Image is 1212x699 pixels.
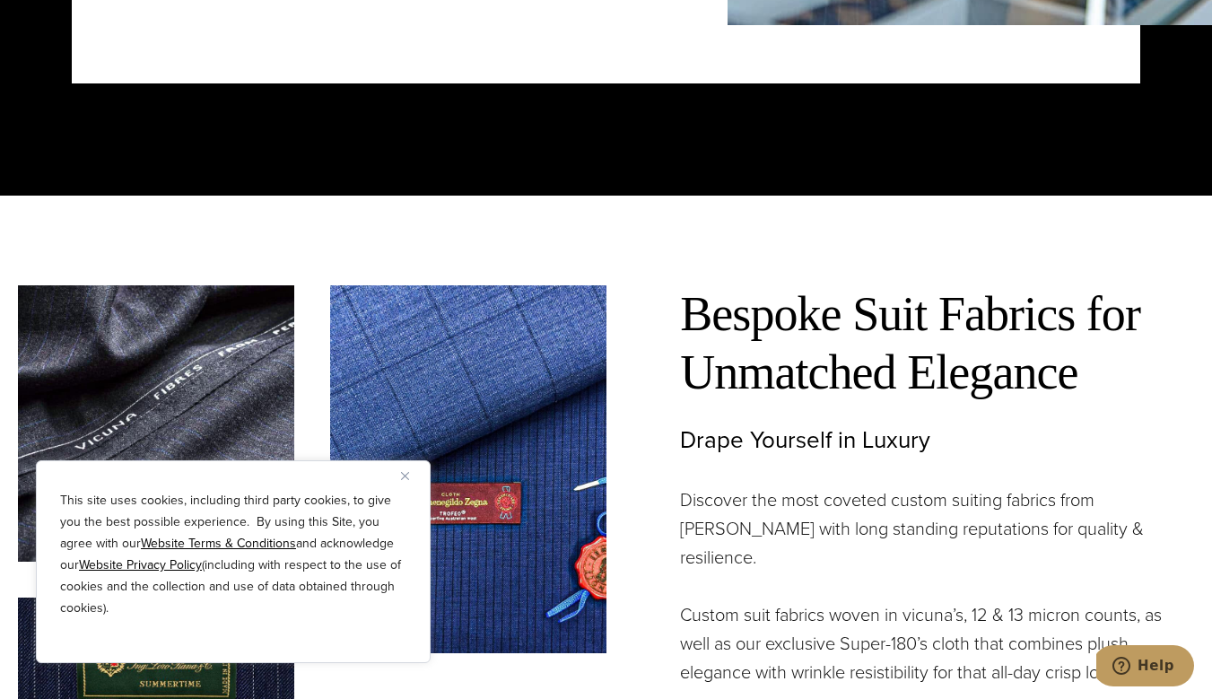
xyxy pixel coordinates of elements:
a: Website Privacy Policy [79,555,202,574]
a: Website Terms & Conditions [141,534,296,553]
p: This site uses cookies, including third party cookies, to give you the best possible experience. ... [60,490,406,619]
iframe: Opens a widget where you can chat to one of our agents [1096,645,1194,690]
p: Discover the most coveted custom suiting fabrics from [PERSON_NAME] with long standing reputation... [680,485,1182,572]
h3: Drape Yourself in Luxury [680,426,1182,454]
img: Close [401,472,409,480]
button: Close [401,465,423,486]
img: Ermenegildo Zegna blue narrow stripe suit fabric swatch. [330,285,606,653]
h2: Bespoke Suit Fabrics for Unmatched Elegance [680,285,1182,402]
p: Custom suit fabrics woven in vicuna’s, 12 & 13 micron counts, as well as our exclusive Super-180’... [680,600,1182,686]
img: Piacenza Vicuna grey with blue stripe bolt of fabric. [18,285,294,562]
